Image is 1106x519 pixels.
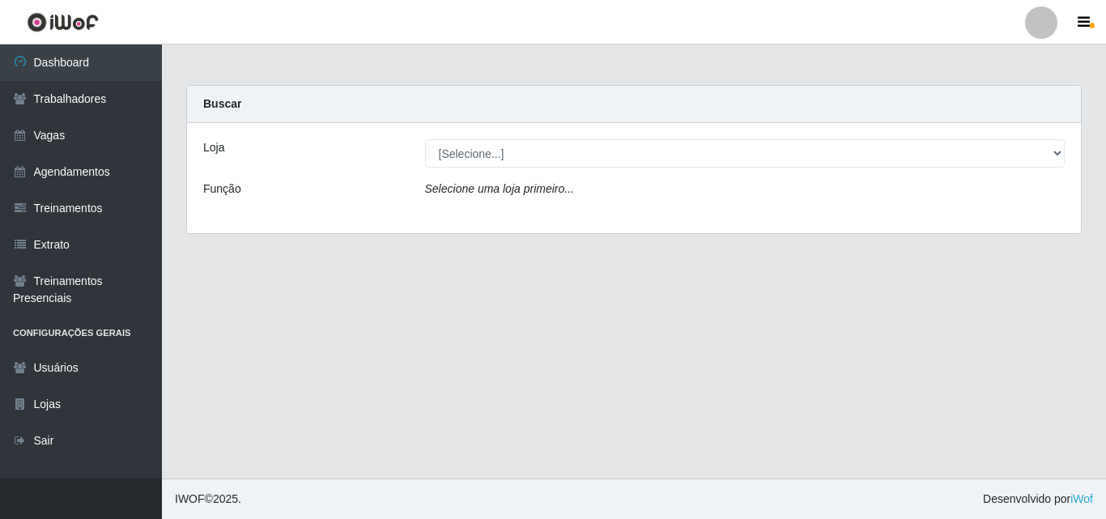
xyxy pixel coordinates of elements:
label: Função [203,181,241,198]
label: Loja [203,139,224,156]
span: IWOF [175,492,205,505]
img: CoreUI Logo [27,12,99,32]
span: Desenvolvido por [983,491,1093,508]
i: Selecione uma loja primeiro... [425,182,574,195]
strong: Buscar [203,97,241,110]
a: iWof [1070,492,1093,505]
span: © 2025 . [175,491,241,508]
